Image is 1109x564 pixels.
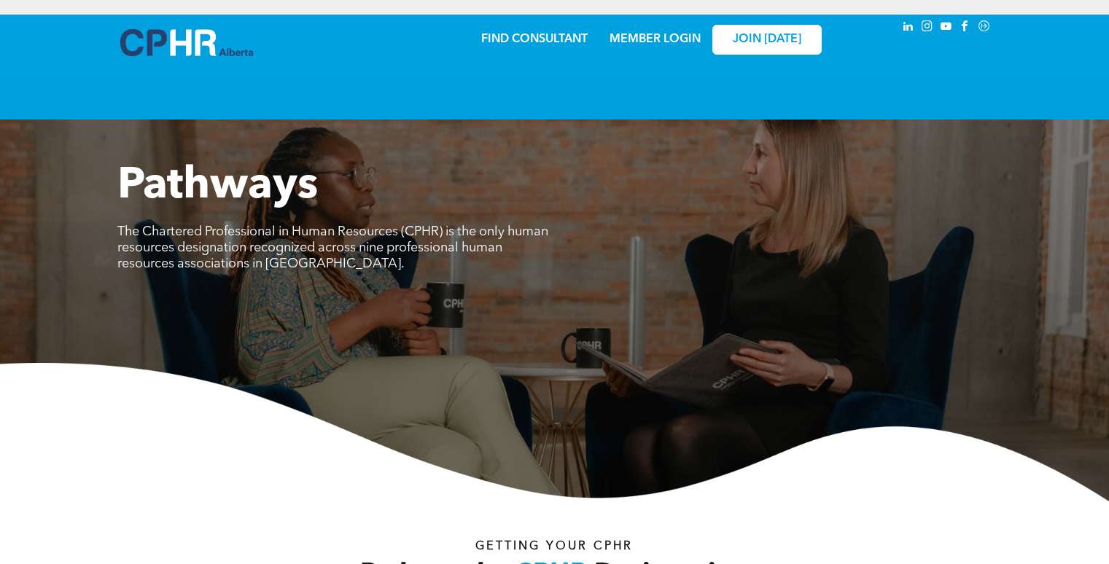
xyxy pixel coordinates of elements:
[481,34,588,45] a: FIND CONSULTANT
[957,18,973,38] a: facebook
[117,225,548,270] span: The Chartered Professional in Human Resources (CPHR) is the only human resources designation reco...
[733,33,801,47] span: JOIN [DATE]
[938,18,954,38] a: youtube
[475,541,633,552] span: Getting your Cphr
[976,18,992,38] a: Social network
[610,34,701,45] a: MEMBER LOGIN
[712,25,822,55] a: JOIN [DATE]
[117,165,318,208] span: Pathways
[919,18,935,38] a: instagram
[900,18,917,38] a: linkedin
[120,29,253,56] img: A blue and white logo for cp alberta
